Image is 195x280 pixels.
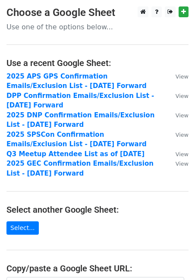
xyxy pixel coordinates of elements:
small: View [176,112,189,119]
a: 2025 APS GPS Confirmation Emails/Exclusion List - [DATE] Forward [6,72,147,90]
a: 2025 SPSCon Confirmation Emails/Exclusion List - [DATE] Forward [6,131,147,148]
small: View [176,132,189,138]
a: View [167,160,189,167]
a: View [167,131,189,138]
a: DPP Confirmation Emails/Exclusion List - [DATE] Forward [6,92,154,110]
a: View [167,150,189,158]
a: 2025 GEC Confirmation Emails/Exclusion List - [DATE] Forward [6,160,154,177]
h3: Choose a Google Sheet [6,6,189,19]
a: Select... [6,221,39,235]
a: View [167,72,189,80]
small: View [176,73,189,80]
small: View [176,93,189,99]
small: View [176,151,189,157]
p: Use one of the options below... [6,22,189,31]
a: Q3 Meetup Attendee List as of [DATE] [6,150,145,158]
small: View [176,160,189,167]
a: View [167,111,189,119]
h4: Use a recent Google Sheet: [6,58,189,68]
h4: Select another Google Sheet: [6,204,189,215]
a: 2025 DNP Confirmation Emails/Exclusion List - [DATE] Forward [6,111,154,129]
a: View [167,92,189,100]
h4: Copy/paste a Google Sheet URL: [6,263,189,274]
